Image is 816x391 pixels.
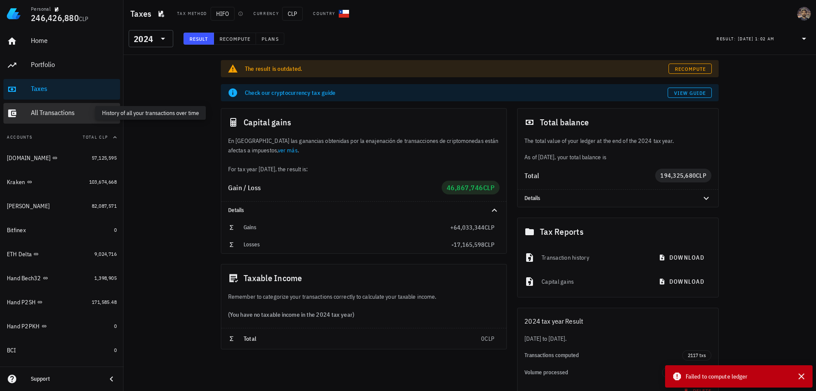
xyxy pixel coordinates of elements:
[228,183,261,192] span: Gain / Loss
[130,7,155,21] h1: Taxes
[518,190,718,207] div: Details
[31,61,117,69] div: Portfolio
[688,351,706,360] span: 2117 txs
[31,6,51,12] div: Personal
[542,272,647,291] div: Capital gains
[524,136,711,145] p: The total value of your ledger at the end of the 2024 tax year.
[244,241,452,248] div: Losses
[518,334,718,343] div: [DATE] to [DATE].
[221,136,506,174] div: En [GEOGRAPHIC_DATA] las ganancias obtenidas por la enajenación de transacciones de criptomonedas...
[94,275,117,281] span: 1,398,905
[278,146,298,154] a: ver más
[711,30,814,47] div: Result:[DATE] 1:02 AM
[797,7,811,21] div: avatar
[245,64,668,73] div: The result is outdated.
[653,274,711,289] button: download
[7,323,40,330] div: Hand P2PKH
[485,241,494,249] span: CLP
[7,155,51,162] div: [DOMAIN_NAME]
[738,35,774,43] div: [DATE] 1:02 AM
[313,10,335,17] div: Country
[450,224,485,231] span: +64,033,344
[447,183,483,192] span: 46,867,746
[660,172,696,179] span: 194,325,680
[211,7,235,21] span: HIFO
[481,335,485,343] span: 0
[7,275,41,282] div: Hand Bech32
[3,127,120,148] button: AccountsTotal CLP
[282,7,303,21] span: CLP
[674,90,706,96] span: View guide
[653,250,711,265] button: download
[3,340,120,361] a: BCI 0
[7,227,26,234] div: Bitfinex
[114,347,117,353] span: 0
[221,202,506,219] div: Details
[7,203,50,210] div: [PERSON_NAME]
[3,268,120,288] a: Hand Bech32 1,398,905
[3,148,120,168] a: [DOMAIN_NAME] 57,125,595
[221,264,506,292] div: Taxable Income
[83,134,108,140] span: Total CLP
[221,301,506,328] div: (You have no taxable income in the 2024 tax year)
[660,278,705,285] span: download
[3,31,120,52] a: Home
[31,85,117,93] div: Taxes
[219,36,251,42] span: Recompute
[3,196,120,216] a: [PERSON_NAME] 82,087,571
[31,36,117,45] div: Home
[7,179,25,186] div: Kraken
[3,79,120,100] a: Taxes
[261,36,278,42] span: Plans
[256,33,284,45] button: Plans
[31,109,117,117] div: All Transactions
[7,347,16,354] div: BCI
[253,10,279,17] div: Currency
[524,369,662,376] div: Volume processed
[134,35,153,43] div: 2024
[668,64,712,74] a: Recompute
[7,299,36,306] div: Hand P2SH
[92,155,117,161] span: 57,125,595
[339,9,349,19] div: CL-icon
[668,88,712,98] a: View guide
[79,15,89,23] span: CLP
[542,248,647,267] div: Transaction history
[245,88,668,97] div: Check our cryptocurrency tax guide
[177,10,207,17] div: Tax method
[189,36,208,42] span: Result
[129,30,173,47] div: 2024
[92,299,117,305] span: 171,585.48
[660,254,705,261] span: download
[717,33,738,44] div: Result:
[518,308,718,334] div: 2024 tax year Result
[524,172,655,179] div: Total
[228,207,479,214] div: Details
[94,251,117,257] span: 9,024,716
[524,352,682,359] div: Transactions computed
[518,136,718,162] div: As of [DATE], your total balance is
[3,292,120,312] a: Hand P2SH 171,585.48
[674,66,706,72] span: Recompute
[524,195,691,202] div: Details
[92,203,117,209] span: 82,087,571
[485,224,494,231] span: CLP
[518,109,718,136] div: Total balance
[3,316,120,336] a: Hand P2PKH 0
[3,103,120,124] a: All Transactions
[31,12,79,24] span: 246,426,880
[221,292,506,301] div: Remember to categorize your transactions correctly to calculate your taxable income.
[31,376,99,382] div: Support
[696,172,706,179] span: CLP
[244,335,256,343] span: Total
[3,172,120,192] a: Kraken 103,674,668
[686,372,747,381] span: Failed to compute ledger
[7,7,21,21] img: LedgiFi
[89,179,117,185] span: 103,674,668
[244,224,450,231] div: Gains
[483,183,495,192] span: CLP
[3,220,120,240] a: Bitfinex 0
[184,33,214,45] button: Result
[221,109,506,136] div: Capital gains
[452,241,485,249] span: -17,165,598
